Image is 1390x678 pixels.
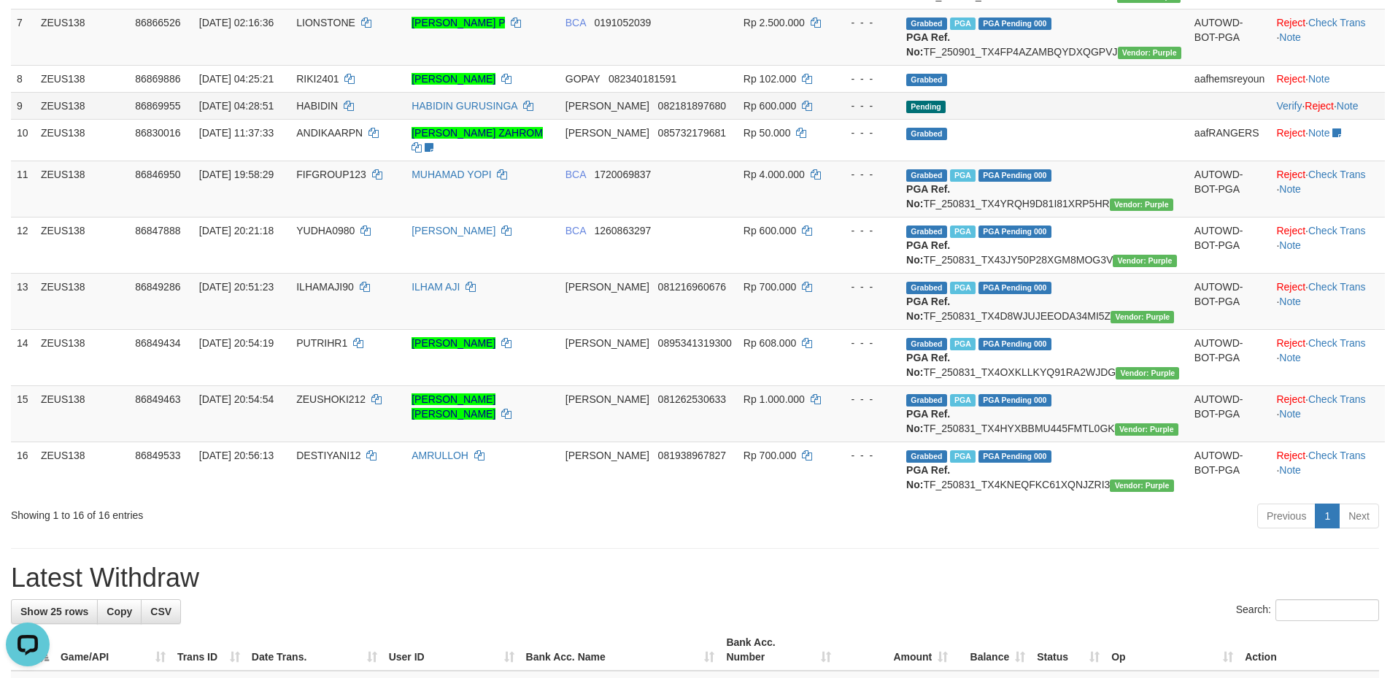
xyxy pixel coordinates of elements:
span: Marked by aafRornrotha [950,282,976,294]
div: Showing 1 to 16 of 16 entries [11,502,568,523]
span: 86869886 [135,73,180,85]
b: PGA Ref. No: [906,464,950,490]
a: Reject [1276,337,1305,349]
a: MUHAMAD YOPI [412,169,491,180]
div: - - - [836,72,895,86]
td: ZEUS138 [35,273,129,329]
span: Rp 608.000 [744,337,796,349]
span: 86849463 [135,393,180,405]
span: FIFGROUP123 [296,169,366,180]
a: Note [1308,127,1330,139]
a: AMRULLOH [412,450,468,461]
div: - - - [836,392,895,407]
a: Note [1308,73,1330,85]
h1: Latest Withdraw [11,563,1379,593]
span: ILHAMAJI90 [296,281,354,293]
span: 86866526 [135,17,180,28]
span: DESTIYANI12 [296,450,360,461]
span: [DATE] 04:25:21 [199,73,274,85]
a: 1 [1315,504,1340,528]
td: ZEUS138 [35,92,129,119]
span: Pending [906,101,946,113]
td: AUTOWD-BOT-PGA [1189,385,1271,442]
span: Grabbed [906,128,947,140]
td: · · [1270,9,1385,65]
a: Reject [1276,127,1305,139]
td: AUTOWD-BOT-PGA [1189,273,1271,329]
th: Trans ID: activate to sort column ascending [171,629,246,671]
span: Grabbed [906,394,947,407]
a: Reject [1276,281,1305,293]
span: Grabbed [906,226,947,238]
a: Previous [1257,504,1316,528]
span: CSV [150,606,171,617]
td: · · [1270,329,1385,385]
div: - - - [836,223,895,238]
span: Vendor URL: https://trx4.1velocity.biz [1111,311,1174,323]
span: PUTRIHR1 [296,337,347,349]
td: ZEUS138 [35,119,129,161]
td: TF_250831_TX4D8WJUJEEODA34MI5Z [900,273,1189,329]
a: Note [1279,464,1301,476]
span: [PERSON_NAME] [565,393,649,405]
td: AUTOWD-BOT-PGA [1189,9,1271,65]
span: RIKI2401 [296,73,339,85]
span: 86846950 [135,169,180,180]
td: ZEUS138 [35,9,129,65]
span: Vendor URL: https://trx4.1velocity.biz [1116,367,1179,380]
span: [DATE] 20:54:54 [199,393,274,405]
td: · · [1270,273,1385,329]
td: 7 [11,9,35,65]
td: ZEUS138 [35,161,129,217]
th: Game/API: activate to sort column ascending [55,629,171,671]
a: Note [1279,31,1301,43]
span: Marked by aafRornrotha [950,394,976,407]
a: Copy [97,599,142,624]
td: ZEUS138 [35,217,129,273]
a: Reject [1276,169,1305,180]
th: Status: activate to sort column ascending [1031,629,1105,671]
td: 8 [11,65,35,92]
td: AUTOWD-BOT-PGA [1189,442,1271,498]
td: ZEUS138 [35,329,129,385]
a: Check Trans [1308,169,1366,180]
a: Check Trans [1308,337,1366,349]
a: CSV [141,599,181,624]
td: · · [1270,385,1385,442]
span: 86869955 [135,100,180,112]
span: PGA Pending [978,282,1051,294]
td: · · [1270,217,1385,273]
span: Copy 0895341319300 to clipboard [658,337,732,349]
a: Check Trans [1308,225,1366,236]
th: Balance: activate to sort column ascending [954,629,1031,671]
span: [DATE] 20:21:18 [199,225,274,236]
span: [PERSON_NAME] [565,281,649,293]
td: TF_250831_TX4OXKLLKYQ91RA2WJDG [900,329,1189,385]
div: - - - [836,448,895,463]
span: Grabbed [906,450,947,463]
span: 86849533 [135,450,180,461]
td: 12 [11,217,35,273]
a: Note [1279,352,1301,363]
a: Check Trans [1308,450,1366,461]
span: Grabbed [906,338,947,350]
input: Search: [1275,599,1379,621]
td: 14 [11,329,35,385]
a: [PERSON_NAME] [412,225,495,236]
b: PGA Ref. No: [906,239,950,266]
td: · [1270,65,1385,92]
a: Reject [1276,225,1305,236]
a: Check Trans [1308,393,1366,405]
span: Vendor URL: https://trx4.1velocity.biz [1113,255,1176,267]
span: LIONSTONE [296,17,355,28]
span: Grabbed [906,74,947,86]
td: TF_250831_TX4HYXBBMU445FMTL0GK [900,385,1189,442]
td: 11 [11,161,35,217]
td: AUTOWD-BOT-PGA [1189,329,1271,385]
th: Amount: activate to sort column ascending [837,629,954,671]
a: Reject [1305,100,1334,112]
td: 10 [11,119,35,161]
b: PGA Ref. No: [906,183,950,209]
div: - - - [836,99,895,113]
a: Reject [1276,450,1305,461]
